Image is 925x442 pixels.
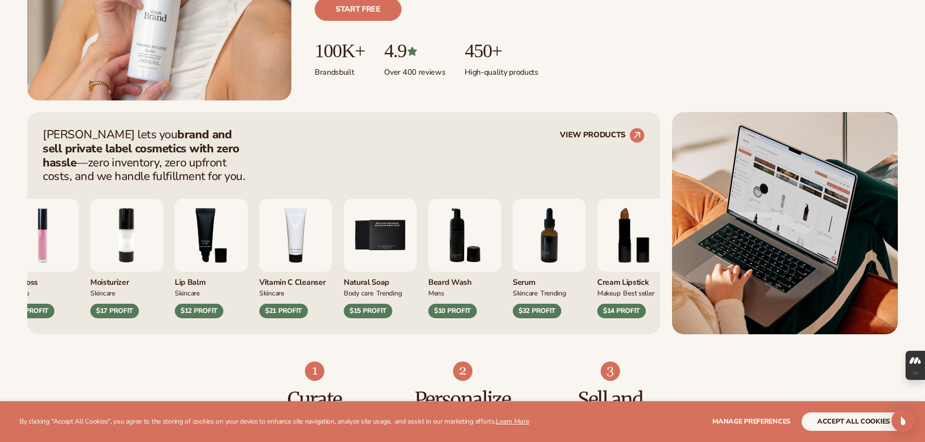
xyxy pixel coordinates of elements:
[428,199,501,318] div: 6 / 9
[712,417,790,426] span: Manage preferences
[384,62,445,78] p: Over 400 reviews
[453,361,472,381] img: Shopify Image 8
[259,199,332,318] div: 4 / 9
[305,361,324,381] img: Shopify Image 7
[623,288,654,298] div: BEST SELLER
[259,288,284,298] div: Skincare
[6,272,79,288] div: Lip Gloss
[465,62,538,78] p: High-quality products
[90,304,139,318] div: $17 PROFIT
[513,199,586,272] img: Collagen and retinol serum.
[175,304,223,318] div: $12 PROFIT
[597,272,670,288] div: Cream Lipstick
[556,389,665,431] h3: Sell and Scale
[344,272,417,288] div: Natural Soap
[465,40,538,62] p: 450+
[315,40,365,62] p: 100K+
[344,288,373,298] div: BODY Care
[6,199,79,318] div: 1 / 9
[601,361,620,381] img: Shopify Image 9
[597,199,670,318] div: 8 / 9
[597,288,620,298] div: MAKEUP
[344,199,417,318] div: 5 / 9
[259,304,308,318] div: $21 PROFIT
[712,412,790,431] button: Manage preferences
[597,199,670,272] img: Luxury cream lipstick.
[376,288,402,298] div: TRENDING
[6,199,79,272] img: Pink lip gloss.
[260,389,370,410] h3: Curate
[540,288,566,298] div: TRENDING
[513,288,538,298] div: SKINCARE
[90,288,115,298] div: SKINCARE
[344,304,392,318] div: $15 PROFIT
[6,304,54,318] div: $16 PROFIT
[344,199,417,272] img: Nature bar of soap.
[802,412,906,431] button: accept all cookies
[384,40,445,62] p: 4.9
[175,272,248,288] div: Lip Balm
[315,62,365,78] p: Brands built
[259,272,332,288] div: Vitamin C Cleanser
[428,272,501,288] div: Beard Wash
[6,288,29,298] div: MAKEUP
[513,304,561,318] div: $32 PROFIT
[90,272,163,288] div: Moisturizer
[513,272,586,288] div: Serum
[672,112,898,334] img: Shopify Image 5
[90,199,163,318] div: 2 / 9
[43,127,239,170] strong: brand and sell private label cosmetics with zero hassle
[408,389,517,410] h3: Personalize
[175,199,248,272] img: Smoothing lip balm.
[428,288,444,298] div: mens
[43,128,252,183] p: [PERSON_NAME] lets you —zero inventory, zero upfront costs, and we handle fulfillment for you.
[560,128,645,143] a: VIEW PRODUCTS
[175,199,248,318] div: 3 / 9
[891,409,915,432] div: Open Intercom Messenger
[513,199,586,318] div: 7 / 9
[496,417,529,426] a: Learn More
[175,288,200,298] div: SKINCARE
[428,304,477,318] div: $10 PROFIT
[428,199,501,272] img: Foaming beard wash.
[259,199,332,272] img: Vitamin c cleanser.
[90,199,163,272] img: Moisturizing lotion.
[597,304,646,318] div: $14 PROFIT
[19,418,529,426] p: By clicking "Accept All Cookies", you agree to the storing of cookies on your device to enhance s...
